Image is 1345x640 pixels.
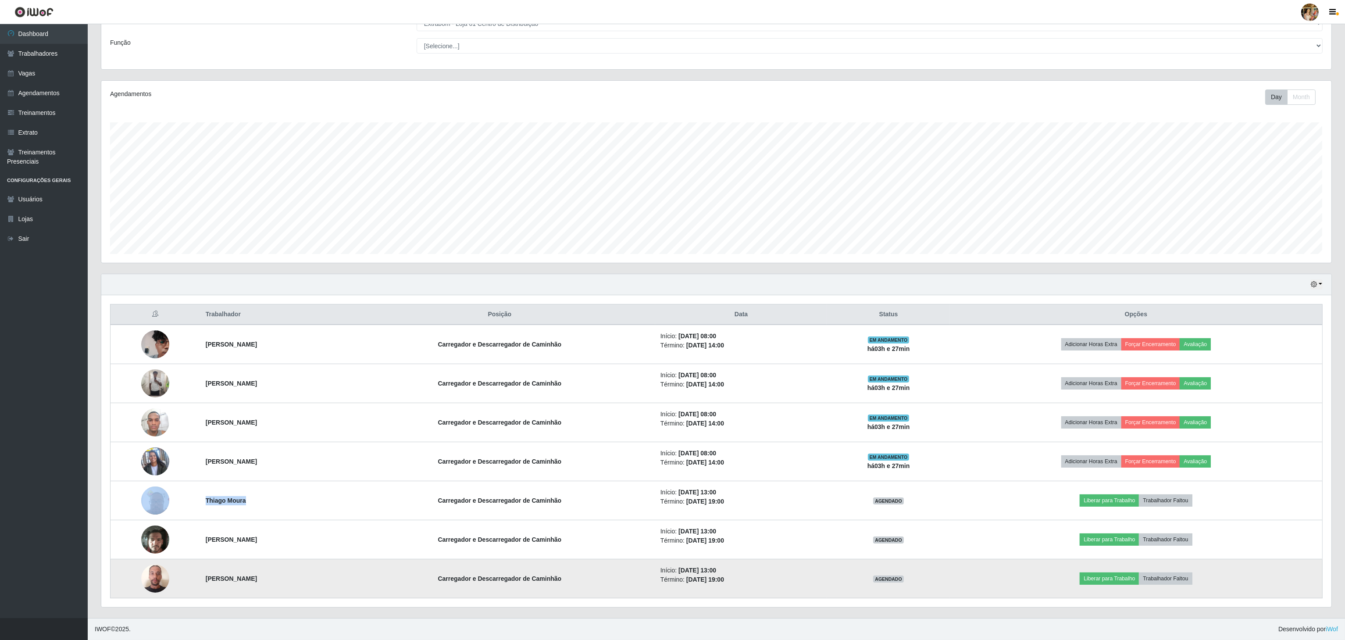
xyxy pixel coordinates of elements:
button: Adicionar Horas Extra [1061,416,1121,429]
button: Adicionar Horas Extra [1061,377,1121,390]
strong: há 03 h e 27 min [867,462,910,469]
strong: [PERSON_NAME] [206,419,257,426]
button: Forçar Encerramento [1121,416,1180,429]
time: [DATE] 19:00 [686,537,724,544]
time: [DATE] 19:00 [686,498,724,505]
button: Liberar para Trabalho [1080,572,1139,585]
button: Trabalhador Faltou [1139,572,1192,585]
li: Início: [660,566,822,575]
span: AGENDADO [873,497,904,504]
img: 1753373810898.jpeg [141,436,169,486]
strong: há 03 h e 27 min [867,345,910,352]
li: Término: [660,575,822,584]
label: Função [110,38,131,47]
strong: [PERSON_NAME] [206,341,257,348]
img: 1751312410869.jpeg [141,521,169,558]
span: IWOF [95,626,111,633]
img: 1746814061107.jpeg [141,369,169,397]
time: [DATE] 14:00 [686,420,724,427]
strong: [PERSON_NAME] [206,380,257,387]
div: Toolbar with button groups [1265,89,1323,105]
strong: há 03 h e 27 min [867,423,910,430]
button: Liberar para Trabalho [1080,533,1139,546]
strong: Carregador e Descarregador de Caminhão [438,497,562,504]
button: Trabalhador Faltou [1139,533,1192,546]
strong: há 03 h e 27 min [867,384,910,391]
time: [DATE] 08:00 [678,372,716,379]
button: Day [1265,89,1288,105]
li: Término: [660,497,822,506]
div: Agendamentos [110,89,608,99]
strong: Carregador e Descarregador de Caminhão [438,458,562,465]
li: Início: [660,449,822,458]
th: Posição [344,304,655,325]
button: Adicionar Horas Extra [1061,338,1121,350]
img: 1755778947214.jpeg [141,560,169,597]
time: [DATE] 13:00 [678,489,716,496]
li: Início: [660,488,822,497]
span: AGENDADO [873,536,904,543]
li: Início: [660,371,822,380]
strong: Carregador e Descarregador de Caminhão [438,341,562,348]
img: 1746631874298.jpeg [141,482,169,519]
strong: Thiago Moura [206,497,246,504]
span: EM ANDAMENTO [868,415,910,422]
strong: [PERSON_NAME] [206,536,257,543]
li: Início: [660,332,822,341]
strong: Carregador e Descarregador de Caminhão [438,575,562,582]
time: [DATE] 14:00 [686,459,724,466]
strong: Carregador e Descarregador de Caminhão [438,536,562,543]
time: [DATE] 08:00 [678,411,716,418]
span: AGENDADO [873,576,904,583]
th: Opções [950,304,1323,325]
li: Término: [660,536,822,545]
span: EM ANDAMENTO [868,454,910,461]
button: Forçar Encerramento [1121,338,1180,350]
span: EM ANDAMENTO [868,336,910,343]
button: Adicionar Horas Extra [1061,455,1121,468]
button: Avaliação [1180,338,1211,350]
time: [DATE] 08:00 [678,333,716,340]
time: [DATE] 14:00 [686,381,724,388]
span: © 2025 . [95,625,131,634]
strong: Carregador e Descarregador de Caminhão [438,380,562,387]
li: Início: [660,410,822,419]
th: Data [655,304,827,325]
span: Desenvolvido por [1278,625,1338,634]
th: Trabalhador [200,304,344,325]
button: Avaliação [1180,416,1211,429]
button: Month [1287,89,1316,105]
th: Status [827,304,950,325]
li: Término: [660,419,822,428]
button: Forçar Encerramento [1121,377,1180,390]
time: [DATE] 13:00 [678,528,716,535]
time: [DATE] 19:00 [686,576,724,583]
button: Avaliação [1180,455,1211,468]
time: [DATE] 08:00 [678,450,716,457]
li: Término: [660,458,822,467]
span: EM ANDAMENTO [868,375,910,383]
strong: [PERSON_NAME] [206,458,257,465]
div: First group [1265,89,1316,105]
button: Liberar para Trabalho [1080,494,1139,507]
li: Término: [660,341,822,350]
time: [DATE] 14:00 [686,342,724,349]
button: Trabalhador Faltou [1139,494,1192,507]
img: 1750531114428.jpeg [141,404,169,441]
img: 1746651422933.jpeg [141,325,169,363]
button: Avaliação [1180,377,1211,390]
time: [DATE] 13:00 [678,567,716,574]
button: Forçar Encerramento [1121,455,1180,468]
strong: [PERSON_NAME] [206,575,257,582]
li: Início: [660,527,822,536]
a: iWof [1326,626,1338,633]
img: CoreUI Logo [14,7,54,18]
strong: Carregador e Descarregador de Caminhão [438,419,562,426]
li: Término: [660,380,822,389]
